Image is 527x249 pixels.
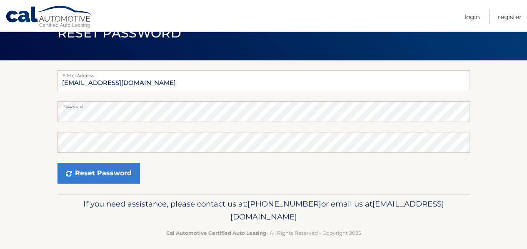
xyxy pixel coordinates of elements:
button: Reset Password [57,163,140,184]
a: Register [498,10,522,24]
a: Login [465,10,480,24]
input: E-mail Address [57,70,470,91]
strong: Cal Automotive Certified Auto Leasing [166,230,266,236]
span: [PHONE_NUMBER] [247,199,321,209]
label: Password [57,101,470,108]
a: Cal Automotive [5,5,93,30]
label: E-Mail Address [57,70,470,77]
p: - All Rights Reserved - Copyright 2025 [63,229,465,237]
span: Reset Password [57,25,181,41]
p: If you need assistance, please contact us at: or email us at [63,197,465,224]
